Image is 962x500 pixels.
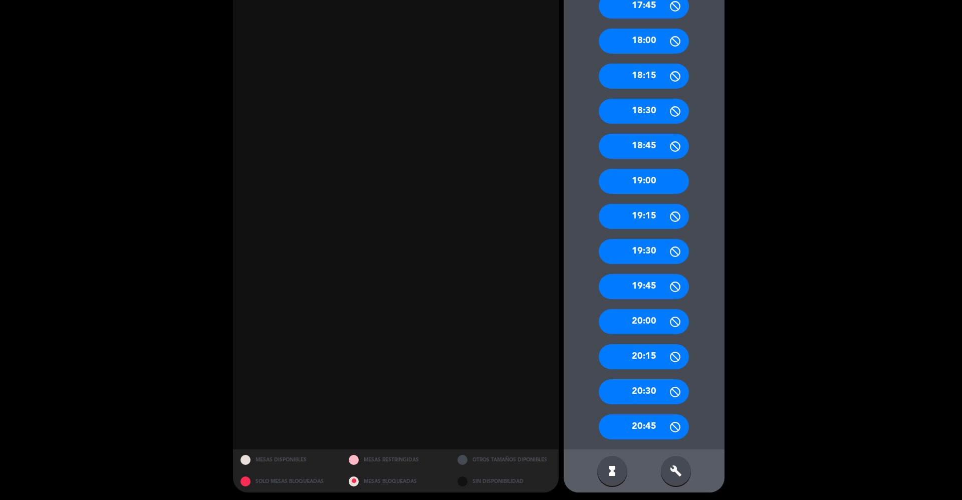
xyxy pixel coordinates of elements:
[233,471,342,492] div: SOLO MESAS BLOQUEADAS
[599,204,689,229] div: 19:15
[599,309,689,334] div: 20:00
[599,169,689,194] div: 19:00
[599,29,689,54] div: 18:00
[341,449,450,471] div: MESAS RESTRINGIDAS
[599,414,689,439] div: 20:45
[599,379,689,404] div: 20:30
[599,134,689,159] div: 18:45
[450,449,559,471] div: OTROS TAMAÑOS DIPONIBLES
[670,465,682,477] i: build
[599,274,689,299] div: 19:45
[606,465,618,477] i: hourglass_full
[233,449,342,471] div: MESAS DISPONIBLES
[450,471,559,492] div: SIN DISPONIBILIDAD
[599,64,689,89] div: 18:15
[599,239,689,264] div: 19:30
[341,471,450,492] div: MESAS BLOQUEADAS
[599,344,689,369] div: 20:15
[599,99,689,124] div: 18:30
